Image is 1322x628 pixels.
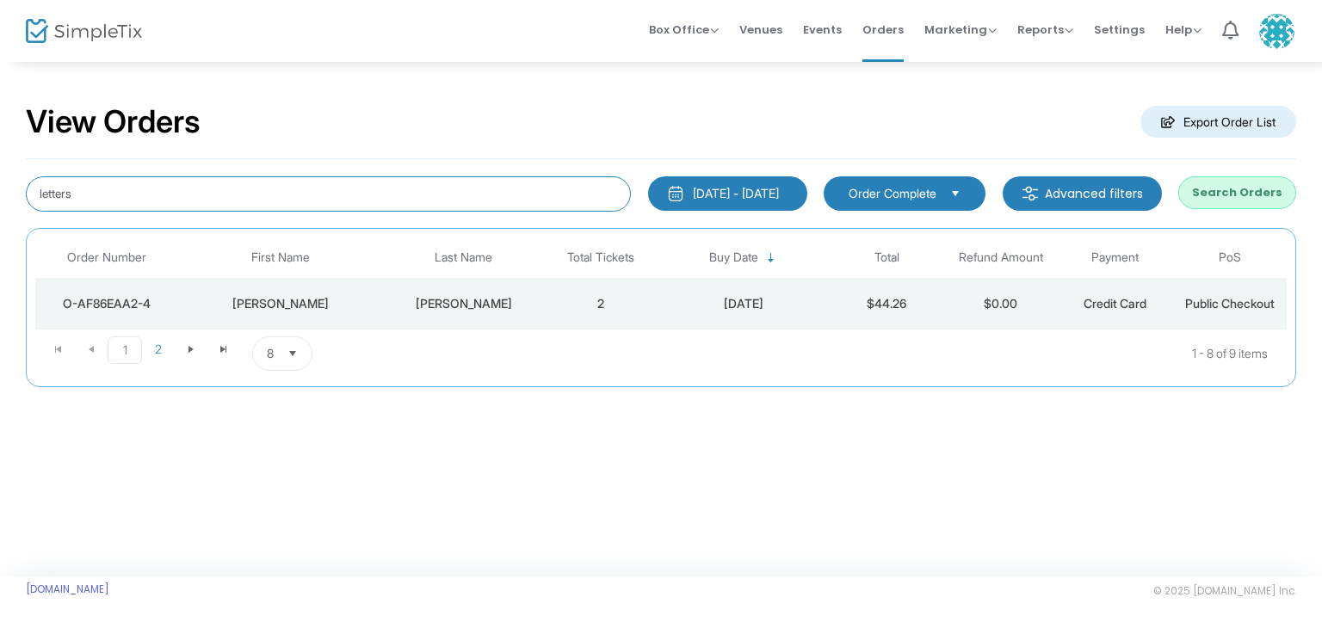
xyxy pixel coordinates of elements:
th: Total Tickets [544,237,658,278]
span: Order Complete [849,185,936,202]
div: O-AF86EAA2-4 [40,295,174,312]
span: Payment [1091,250,1139,265]
th: Refund Amount [944,237,1059,278]
span: PoS [1219,250,1241,265]
img: monthly [667,185,684,202]
div: [DATE] - [DATE] [693,185,779,202]
span: Go to the last page [207,336,240,362]
span: Reports [1017,22,1073,38]
span: Go to the next page [175,336,207,362]
span: Box Office [649,22,719,38]
button: Select [943,184,967,203]
span: Help [1165,22,1202,38]
span: Venues [739,8,782,52]
img: filter [1022,185,1039,202]
a: [DOMAIN_NAME] [26,582,109,596]
span: Sortable [764,251,778,265]
button: Select [281,337,305,370]
span: Orders [862,8,904,52]
span: Go to the next page [184,342,198,356]
h2: View Orders [26,103,201,141]
div: Baldwin [388,295,540,312]
span: Settings [1094,8,1145,52]
span: Public Checkout [1185,296,1275,311]
button: [DATE] - [DATE] [648,176,807,211]
span: Events [803,8,842,52]
td: $44.26 [830,278,944,329]
span: First Name [251,250,310,265]
td: $0.00 [944,278,1059,329]
span: Buy Date [709,250,758,265]
td: 2 [544,278,658,329]
span: Page 1 [108,336,142,364]
button: Search Orders [1178,176,1296,209]
span: Last Name [435,250,492,265]
div: Ted [182,295,380,312]
th: Total [830,237,944,278]
span: Credit Card [1084,296,1146,311]
span: Order Number [67,250,146,265]
m-button: Export Order List [1140,106,1296,138]
input: Search by name, email, phone, order number, ip address, or last 4 digits of card [26,176,631,212]
kendo-pager-info: 1 - 8 of 9 items [484,336,1268,371]
span: Marketing [924,22,997,38]
div: 9/1/2025 [663,295,825,312]
span: Go to the last page [217,342,231,356]
span: 8 [267,345,274,362]
div: Data table [35,237,1287,329]
m-button: Advanced filters [1003,176,1162,211]
span: © 2025 [DOMAIN_NAME] Inc. [1153,584,1296,598]
span: Page 2 [142,336,175,362]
